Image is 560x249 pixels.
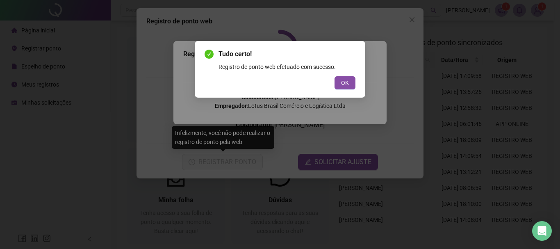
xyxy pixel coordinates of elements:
[532,221,552,241] div: Open Intercom Messenger
[219,62,355,71] div: Registro de ponto web efetuado com sucesso.
[335,76,355,89] button: OK
[341,78,349,87] span: OK
[205,50,214,59] span: check-circle
[219,49,355,59] span: Tudo certo!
